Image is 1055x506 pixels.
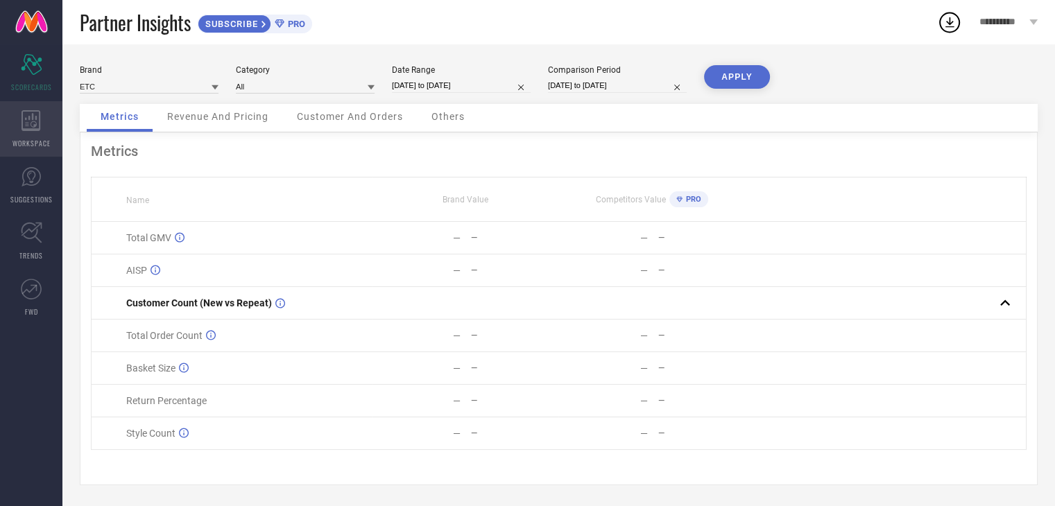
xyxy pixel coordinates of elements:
div: — [640,395,648,406]
span: SUGGESTIONS [10,194,53,204]
span: PRO [284,19,305,29]
div: Date Range [392,65,531,75]
div: — [453,232,461,243]
span: Competitors Value [596,195,666,204]
span: AISP [126,265,147,276]
div: — [640,428,648,439]
div: — [453,395,461,406]
div: — [453,330,461,341]
div: — [658,396,745,405]
input: Select date range [392,78,531,93]
a: SUBSCRIBEPRO [198,11,312,33]
div: — [453,363,461,374]
div: Category [236,65,375,75]
input: Select comparison period [548,78,687,93]
div: Brand [80,65,218,75]
span: PRO [683,195,701,204]
span: Basket Size [126,363,175,374]
span: Metrics [101,111,139,122]
div: Comparison Period [548,65,687,75]
span: Revenue And Pricing [167,111,268,122]
div: — [471,363,558,373]
div: Metrics [91,143,1027,159]
div: Open download list [937,10,962,35]
div: — [471,428,558,438]
div: — [471,396,558,405]
div: — [640,363,648,374]
span: SCORECARDS [11,82,52,92]
div: — [453,428,461,439]
div: — [658,363,745,373]
div: — [658,265,745,275]
span: Customer Count (New vs Repeat) [126,297,272,308]
span: FWD [25,306,38,317]
span: Others [431,111,465,122]
div: — [453,265,461,276]
span: Return Percentage [126,395,207,406]
span: SUBSCRIBE [198,19,261,29]
span: WORKSPACE [12,138,51,148]
span: Partner Insights [80,8,191,37]
span: Total GMV [126,232,171,243]
span: Customer And Orders [297,111,403,122]
div: — [640,265,648,276]
span: Name [126,195,149,205]
div: — [658,331,745,340]
div: — [471,233,558,243]
div: — [471,331,558,340]
div: — [658,233,745,243]
span: Total Order Count [126,330,203,341]
div: — [640,232,648,243]
div: — [471,265,558,275]
div: — [658,428,745,438]
span: TRENDS [19,250,43,261]
span: Style Count [126,428,175,439]
span: Brand Value [443,195,488,204]
div: — [640,330,648,341]
button: APPLY [704,65,770,89]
